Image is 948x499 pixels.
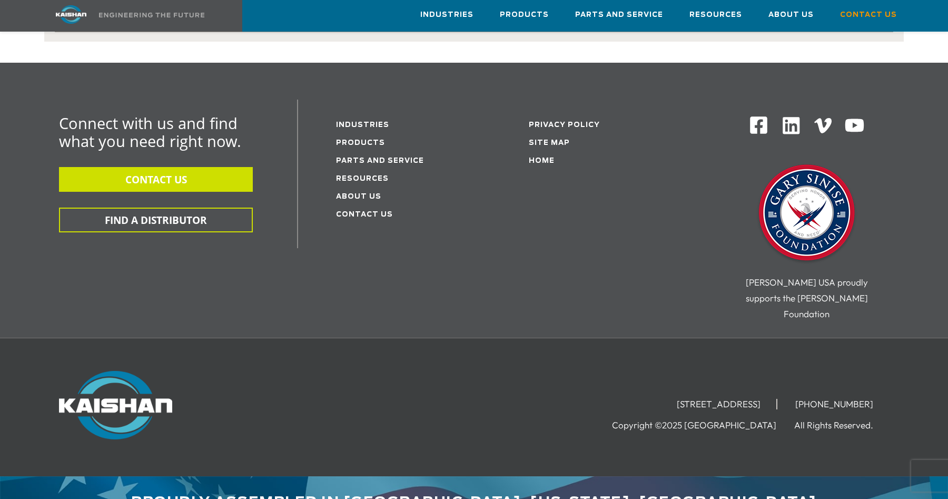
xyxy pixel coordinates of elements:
[336,140,385,146] a: Products
[336,175,389,182] a: Resources
[844,115,865,136] img: Youtube
[529,140,570,146] a: Site Map
[336,193,381,200] a: About Us
[575,9,663,21] span: Parts and Service
[420,9,473,21] span: Industries
[336,158,424,164] a: Parts and service
[612,420,792,430] li: Copyright ©2025 [GEOGRAPHIC_DATA]
[575,1,663,29] a: Parts and Service
[768,9,814,21] span: About Us
[840,9,897,21] span: Contact Us
[529,122,600,129] a: Privacy Policy
[754,161,860,267] img: Gary Sinise Foundation
[779,399,889,409] li: [PHONE_NUMBER]
[59,208,253,232] button: FIND A DISTRIBUTOR
[529,158,555,164] a: Home
[99,13,204,17] img: Engineering the future
[59,113,241,151] span: Connect with us and find what you need right now.
[768,1,814,29] a: About Us
[32,5,111,24] img: kaishan logo
[749,115,768,135] img: Facebook
[500,1,549,29] a: Products
[689,9,742,21] span: Resources
[500,9,549,21] span: Products
[59,167,253,192] button: CONTACT US
[840,1,897,29] a: Contact Us
[420,1,473,29] a: Industries
[336,122,389,129] a: Industries
[336,211,393,218] a: Contact Us
[814,118,832,133] img: Vimeo
[794,420,889,430] li: All Rights Reserved.
[746,277,868,319] span: [PERSON_NAME] USA proudly supports the [PERSON_NAME] Foundation
[689,1,742,29] a: Resources
[59,371,172,439] img: Kaishan
[661,399,777,409] li: [STREET_ADDRESS]
[781,115,802,136] img: Linkedin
